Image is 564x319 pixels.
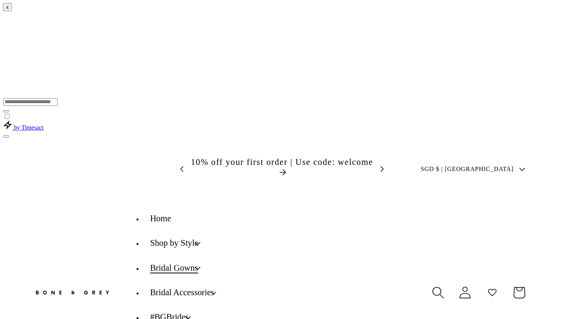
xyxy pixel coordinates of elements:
[190,138,374,200] div: 1 of 3
[190,138,374,200] div: Announcement
[143,206,178,231] a: Home
[3,3,12,11] button: Close
[150,263,198,273] span: Bridal Gowns
[374,157,391,181] button: Next announcement
[191,157,373,167] span: 10% off your first order | Use code: welcome
[143,255,205,280] summary: Bridal Gowns
[421,166,513,173] span: SGD $ | [GEOGRAPHIC_DATA]
[413,157,530,181] button: SGD $ | [GEOGRAPHIC_DATA]
[150,214,171,223] span: Home
[425,279,452,306] summary: Search
[173,157,190,181] button: Previous announcement
[150,238,198,248] span: Shop by Style
[183,138,381,200] slideshow-component: Announcement bar
[14,124,44,131] span: by Timesact
[143,280,222,305] summary: Bridal Accessories
[34,284,110,301] img: Bone and Grey Bridal
[150,288,214,297] span: Bridal Accessories
[6,4,9,10] span: x
[190,138,374,200] a: 10% off your first order | Use code: welcome
[143,231,206,255] summary: Shop by Style
[29,280,115,306] a: Bone and Grey Bridal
